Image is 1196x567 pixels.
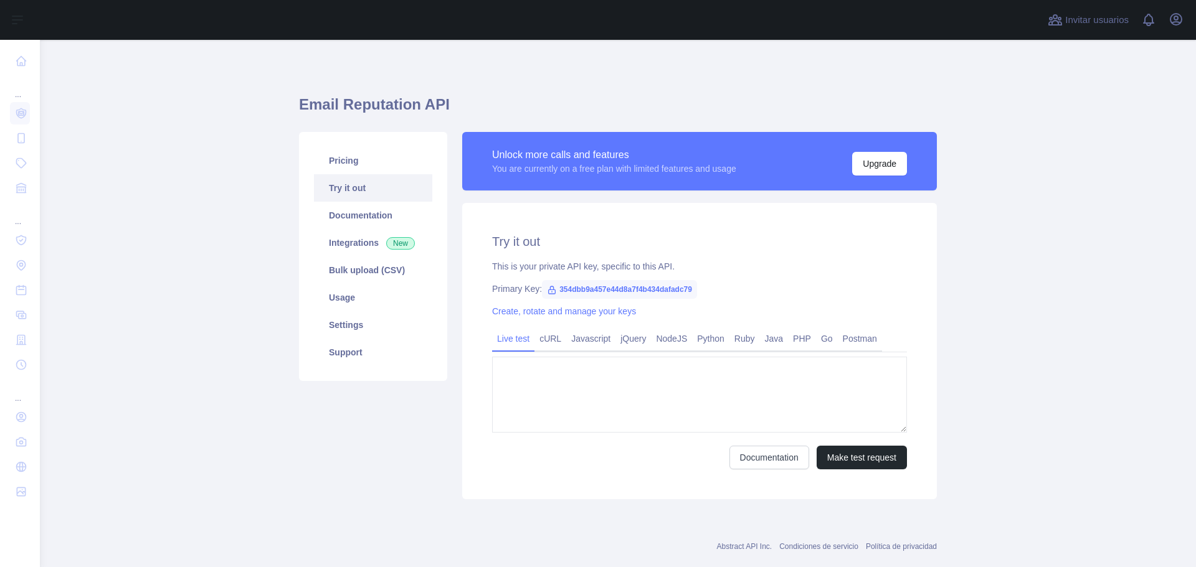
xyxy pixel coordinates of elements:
h2: Try it out [492,233,907,250]
font: Invitar usuarios [1065,14,1129,25]
a: Política de privacidad [866,542,937,551]
a: Javascript [566,329,615,349]
span: New [386,237,415,250]
a: Live test [492,329,534,349]
a: Ruby [729,329,760,349]
a: Java [760,329,789,349]
a: Usage [314,284,432,311]
font: ... [15,394,21,403]
a: Settings [314,311,432,339]
h1: Email Reputation API [299,95,937,124]
a: Support [314,339,432,366]
a: cURL [534,329,566,349]
div: You are currently on a free plan with limited features and usage [492,162,736,175]
div: Primary Key: [492,283,907,295]
a: Python [692,329,729,349]
button: Upgrade [852,152,907,176]
a: NodeJS [651,329,692,349]
a: Bulk upload (CSV) [314,256,432,284]
a: Documentation [729,446,809,469]
a: Postman [838,329,882,349]
a: jQuery [615,329,651,349]
a: Documentation [314,202,432,229]
button: Make test request [817,446,907,469]
a: Condiciones de servicio [779,542,858,551]
div: Unlock more calls and features [492,148,736,162]
div: This is your private API key, specific to this API. [492,260,907,273]
a: Go [816,329,838,349]
a: Integrations New [314,229,432,256]
span: 354dbb9a457e44d8a7f4b434dafadc79 [542,280,697,299]
button: Invitar usuarios [1045,10,1131,30]
font: ... [15,217,21,226]
a: Pricing [314,147,432,174]
font: ... [15,90,21,99]
a: PHP [788,329,816,349]
a: Abstract API Inc. [716,542,772,551]
a: Try it out [314,174,432,202]
a: Create, rotate and manage your keys [492,306,636,316]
